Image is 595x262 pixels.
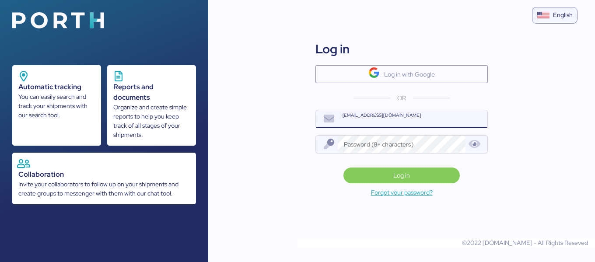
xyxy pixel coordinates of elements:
[113,103,190,140] div: Organize and create simple reports to help you keep track of all stages of your shipments.
[18,82,95,92] div: Automatic tracking
[338,136,466,153] input: Password (8+ characters)
[113,82,190,103] div: Reports and documents
[397,94,406,103] span: OR
[18,169,190,180] div: Collaboration
[338,110,487,128] input: name@company.com
[18,180,190,198] div: Invite your collaborators to follow up on your shipments and create groups to messenger with them...
[343,168,459,183] button: Log in
[18,92,95,120] div: You can easily search and track your shipments with our search tool.
[315,65,488,83] button: Log in with Google
[384,69,435,80] div: Log in with Google
[393,170,410,181] span: Log in
[315,40,350,58] div: Log in
[208,187,595,198] a: Forgot your password?
[553,10,573,20] div: English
